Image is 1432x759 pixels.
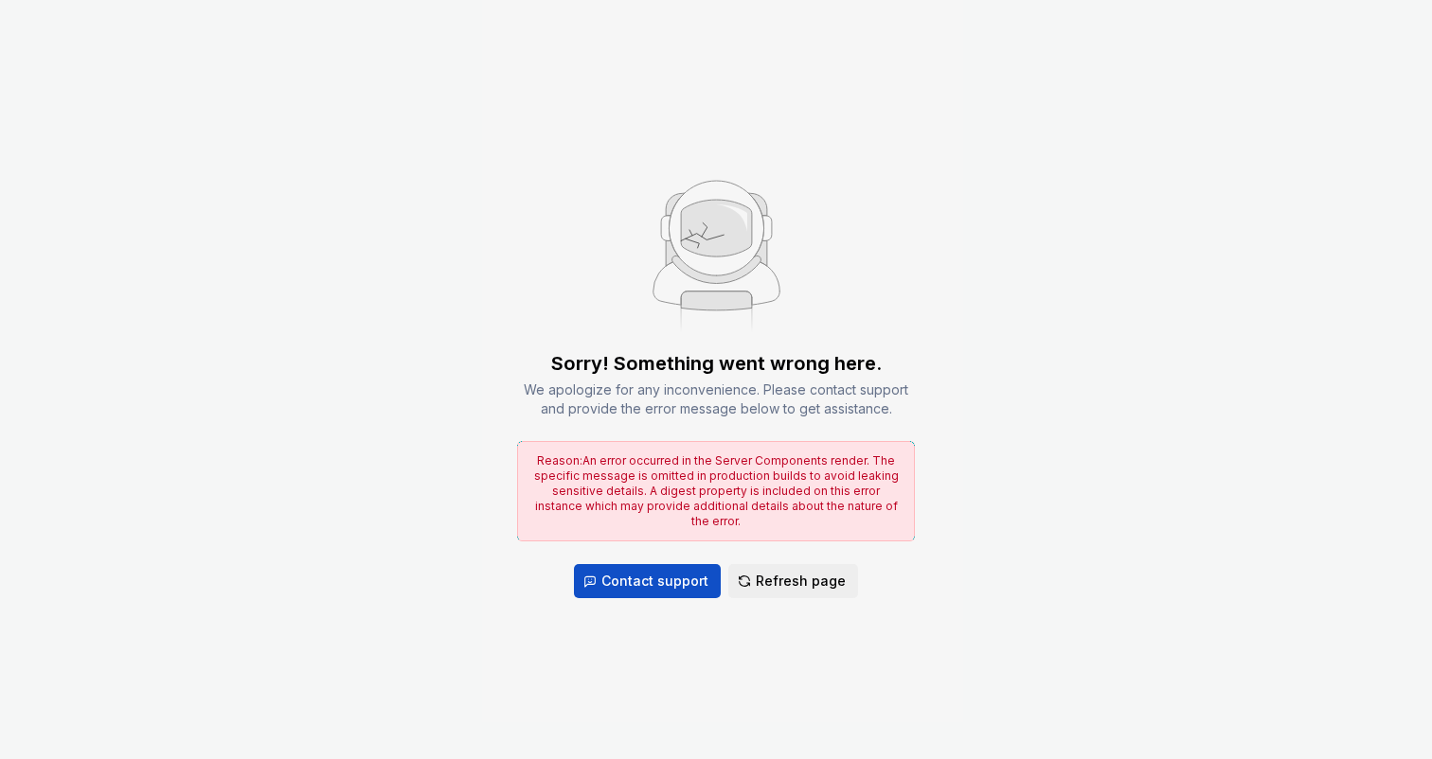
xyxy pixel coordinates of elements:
[551,350,882,377] div: Sorry! Something went wrong here.
[601,572,708,591] span: Contact support
[517,380,915,418] div: We apologize for any inconvenience. Please contact support and provide the error message below to...
[534,453,899,528] span: Reason: An error occurred in the Server Components render. The specific message is omitted in pro...
[756,572,846,591] span: Refresh page
[574,564,721,598] button: Contact support
[728,564,858,598] button: Refresh page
